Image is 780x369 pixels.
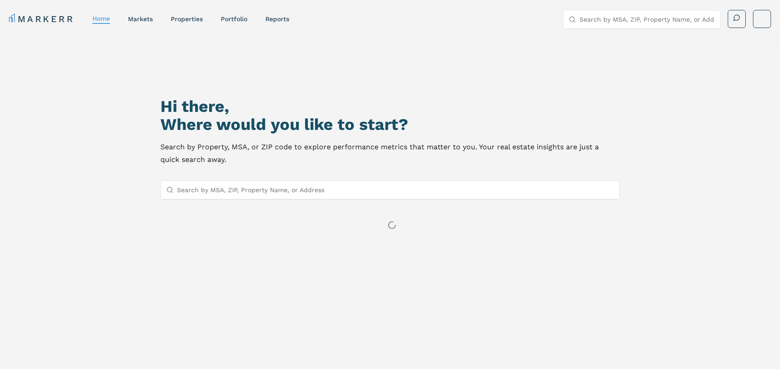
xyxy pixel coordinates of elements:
[160,115,620,134] h2: Where would you like to start?
[9,13,74,25] a: MARKERR
[171,15,203,23] a: properties
[92,15,110,22] a: home
[265,15,289,23] a: reports
[579,10,715,28] input: Search by MSA, ZIP, Property Name, or Address
[128,15,153,23] a: markets
[177,181,614,199] input: Search by MSA, ZIP, Property Name, or Address
[160,141,620,166] p: Search by Property, MSA, or ZIP code to explore performance metrics that matter to you. Your real...
[221,15,247,23] a: Portfolio
[160,97,620,115] h1: Hi there,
